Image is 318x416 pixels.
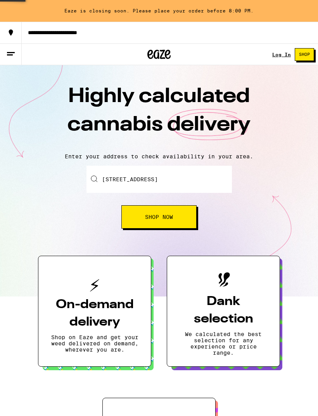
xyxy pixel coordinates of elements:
[51,296,138,331] h3: On-demand delivery
[291,48,318,61] a: Shop
[299,52,310,57] span: Shop
[180,293,267,328] h3: Dank selection
[145,214,173,220] span: Shop Now
[51,334,138,353] p: Shop on Eaze and get your weed delivered on demand, wherever you are.
[38,256,151,367] button: On-demand deliveryShop on Eaze and get your weed delivered on demand, wherever you are.
[295,48,314,61] button: Shop
[167,256,280,367] button: Dank selectionWe calculated the best selection for any experience or price range.
[86,166,232,193] input: Enter your delivery address
[272,52,291,57] a: Log In
[121,205,197,229] button: Shop Now
[8,153,310,159] p: Enter your address to check availability in your area.
[180,331,267,356] p: We calculated the best selection for any experience or price range.
[23,83,295,147] h1: Highly calculated cannabis delivery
